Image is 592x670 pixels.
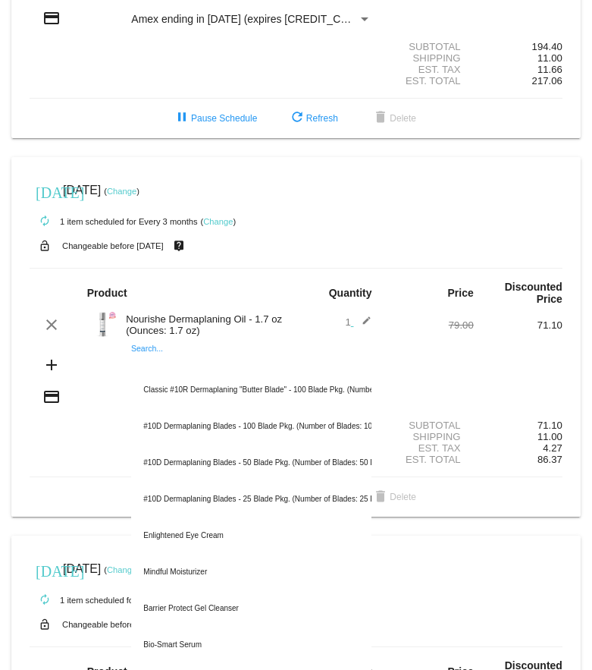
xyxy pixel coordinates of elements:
[474,420,562,431] div: 71.10
[505,281,562,305] strong: Discounted Price
[131,408,371,445] div: #10D Dermaplaning Blades - 100 Blade Pkg. (Number of Blades: 100 Blade Pkg.)
[30,217,198,226] small: 1 item scheduled for Every 3 months
[161,105,269,132] button: Pause Schedule
[36,591,54,609] mat-icon: autorenew
[474,319,562,331] div: 71.10
[131,481,371,517] div: #10D Dermaplaning Blades - 25 Blade Pkg. (Number of Blades: 25 Blade Pkg.)
[537,454,562,465] span: 86.37
[131,554,371,590] div: Mindful Moisturizer
[36,236,54,256] mat-icon: lock_open
[329,287,372,299] strong: Quantity
[532,75,562,87] span: 217.06
[537,52,562,64] span: 11.00
[359,105,428,132] button: Delete
[107,565,136,574] a: Change
[131,445,371,481] div: #10D Dermaplaning Blades - 50 Blade Pkg. (Number of Blades: 50 Blade Pkg.)
[107,187,136,196] a: Change
[353,316,371,334] mat-icon: edit
[36,182,54,200] mat-icon: [DATE]
[371,113,416,124] span: Delete
[385,454,474,465] div: Est. Total
[42,356,61,374] mat-icon: add
[131,590,371,627] div: Barrier Protect Gel Cleanser
[131,372,371,408] div: Classic #10R Dermaplaning "Butter Blade" - 100 Blade Pkg. (Number of Blades: 100 Blade Pkg.)
[371,489,390,507] mat-icon: delete
[385,431,474,442] div: Shipping
[30,596,198,605] small: 1 item scheduled for Every 6 months
[131,13,371,25] mat-select: Payment Method
[87,287,127,299] strong: Product
[359,483,428,511] button: Delete
[474,41,562,52] div: 194.40
[131,358,371,370] input: Search...
[170,236,188,256] mat-icon: live_help
[385,41,474,52] div: Subtotal
[62,620,164,629] small: Changeable before [DATE]
[385,442,474,454] div: Est. Tax
[131,13,402,25] span: Amex ending in [DATE] (expires [CREDIT_CARD_DATA])
[276,105,350,132] button: Refresh
[36,561,54,579] mat-icon: [DATE]
[173,109,191,127] mat-icon: pause
[537,64,562,75] span: 11.66
[131,627,371,663] div: Bio-Smart Serum
[62,241,164,250] small: Changeable before [DATE]
[36,615,54,634] mat-icon: lock_open
[385,75,474,87] div: Est. Total
[448,287,474,299] strong: Price
[288,109,306,127] mat-icon: refresh
[36,212,54,231] mat-icon: autorenew
[385,319,474,331] div: 79.00
[385,64,474,75] div: Est. Tax
[104,565,139,574] small: ( )
[173,113,257,124] span: Pause Schedule
[385,420,474,431] div: Subtotal
[543,442,562,454] span: 4.27
[371,109,390,127] mat-icon: delete
[87,309,117,339] img: 5.png
[203,217,233,226] a: Change
[118,313,296,336] div: Nourishe Dermaplaning Oil - 1.7 oz (Ounces: 1.7 oz)
[131,517,371,554] div: Enlightened Eye Cream
[201,217,236,226] small: ( )
[104,187,139,196] small: ( )
[42,388,61,406] mat-icon: credit_card
[42,9,61,27] mat-icon: credit_card
[371,492,416,502] span: Delete
[537,431,562,442] span: 11.00
[42,316,61,334] mat-icon: clear
[385,52,474,64] div: Shipping
[345,316,371,328] span: 1
[288,113,338,124] span: Refresh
